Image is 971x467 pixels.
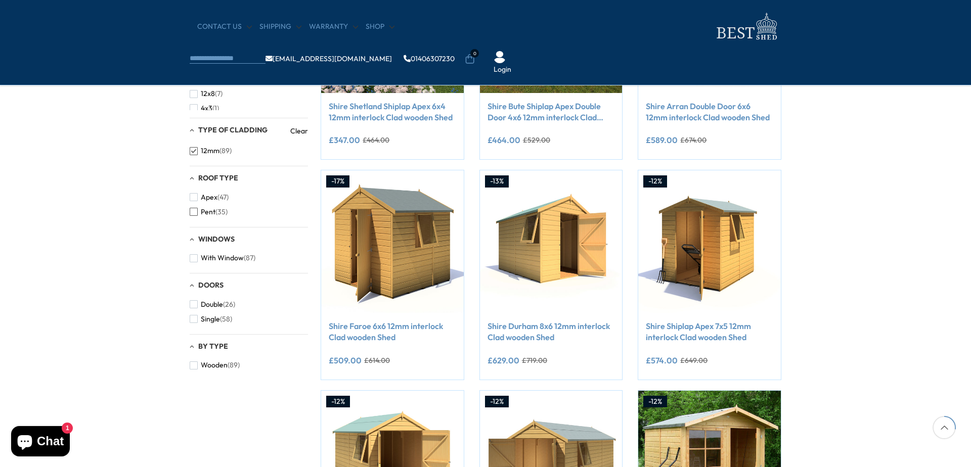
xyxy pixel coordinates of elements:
a: Shire Faroe 6x6 12mm interlock Clad wooden Shed [329,320,456,343]
del: £649.00 [680,357,708,364]
span: (26) [223,300,235,309]
a: Clear [290,126,308,136]
button: 12x8 [190,86,223,101]
a: 0 [465,54,475,64]
button: Double [190,297,235,312]
span: (35) [215,208,228,216]
div: -17% [326,175,349,188]
ins: £347.00 [329,136,360,144]
span: (89) [228,361,240,369]
div: -12% [643,396,667,408]
a: Shire Arran Double Door 6x6 12mm interlock Clad wooden Shed [646,101,773,123]
inbox-online-store-chat: Shopify online store chat [8,426,73,459]
a: Shire Shiplap Apex 7x5 12mm interlock Clad wooden Shed [646,320,773,343]
a: Shop [366,22,394,32]
button: 4x3 [190,101,219,116]
del: £529.00 [523,136,550,144]
div: -12% [485,396,509,408]
span: Wooden [201,361,228,369]
span: 4x3 [201,104,212,113]
button: 12mm [190,144,232,158]
ins: £589.00 [646,136,678,144]
a: [EMAIL_ADDRESS][DOMAIN_NAME] [266,55,392,62]
a: 01406307230 [404,55,455,62]
button: Pent [190,205,228,219]
del: £614.00 [364,357,390,364]
span: (58) [220,315,232,323]
span: Double [201,300,223,309]
a: Shipping [259,22,301,32]
span: Windows [198,235,235,244]
ins: £509.00 [329,356,362,364]
span: Pent [201,208,215,216]
ins: £629.00 [488,356,519,364]
span: Apex [201,193,217,202]
span: (89) [219,147,232,155]
span: With Window [201,254,244,262]
span: (47) [217,193,229,202]
span: By Type [198,342,228,351]
a: Shire Durham 8x6 12mm interlock Clad wooden Shed [488,320,615,343]
del: £674.00 [680,136,707,144]
a: CONTACT US [197,22,252,32]
span: (87) [244,254,255,262]
button: Single [190,312,232,326]
div: -13% [485,175,509,188]
a: Warranty [309,22,358,32]
div: -12% [643,175,667,188]
del: £464.00 [363,136,389,144]
span: 0 [470,49,479,58]
button: Wooden [190,358,240,372]
span: Doors [198,281,224,290]
span: Single [201,315,220,323]
button: Apex [190,190,229,205]
a: Login [494,65,511,75]
ins: £464.00 [488,136,520,144]
a: Shire Bute Shiplap Apex Double Door 4x6 12mm interlock Clad wooden Shed [488,101,615,123]
img: logo [711,10,781,43]
img: User Icon [494,51,506,63]
span: (1) [212,104,219,113]
span: Type of Cladding [198,125,268,134]
span: Roof Type [198,173,238,182]
button: With Window [190,251,255,265]
a: Shire Shetland Shiplap Apex 6x4 12mm interlock Clad wooden Shed [329,101,456,123]
span: 12mm [201,147,219,155]
span: (7) [215,89,223,98]
ins: £574.00 [646,356,678,364]
span: 12x8 [201,89,215,98]
del: £719.00 [522,357,547,364]
div: -12% [326,396,350,408]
